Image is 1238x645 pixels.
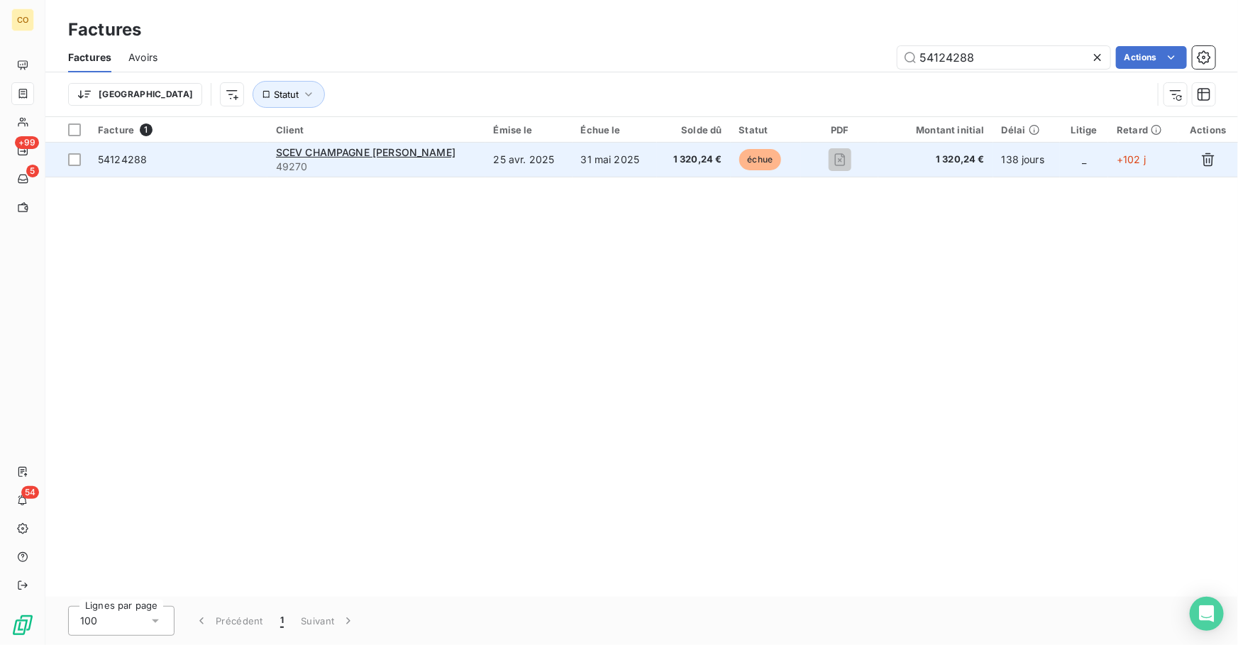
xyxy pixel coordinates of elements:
div: PDF [809,124,870,136]
td: 31 mai 2025 [573,143,657,177]
div: Client [276,124,477,136]
button: Statut [253,81,325,108]
div: Statut [739,124,793,136]
span: 54 [21,486,39,499]
input: Rechercher [897,46,1110,69]
button: [GEOGRAPHIC_DATA] [68,83,202,106]
td: 25 avr. 2025 [485,143,573,177]
img: Logo LeanPay [11,614,34,636]
div: Délai [1002,124,1051,136]
button: Précédent [186,606,272,636]
span: échue [739,149,782,170]
h3: Factures [68,17,141,43]
div: Open Intercom Messenger [1190,597,1224,631]
span: SCEV CHAMPAGNE [PERSON_NAME] [276,146,455,158]
div: Retard [1117,124,1169,136]
span: 1 320,24 € [887,153,985,167]
span: 49270 [276,160,477,174]
span: 5 [26,165,39,177]
span: 54124288 [98,153,147,165]
span: Statut [274,89,299,100]
span: 1 [140,123,153,136]
div: Actions [1187,124,1229,136]
span: +102 j [1117,153,1146,165]
button: Suivant [292,606,364,636]
span: Facture [98,124,134,136]
span: 1 320,24 € [665,153,722,167]
td: 138 jours [993,143,1060,177]
button: 1 [272,606,292,636]
div: Échue le [581,124,648,136]
span: 1 [280,614,284,628]
span: Avoirs [128,50,157,65]
div: Solde dû [665,124,722,136]
span: Factures [68,50,111,65]
div: Montant initial [887,124,985,136]
div: CO [11,9,34,31]
div: Litige [1068,124,1100,136]
span: _ [1082,153,1086,165]
span: 100 [80,614,97,628]
button: Actions [1116,46,1187,69]
span: +99 [15,136,39,149]
div: Émise le [494,124,564,136]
